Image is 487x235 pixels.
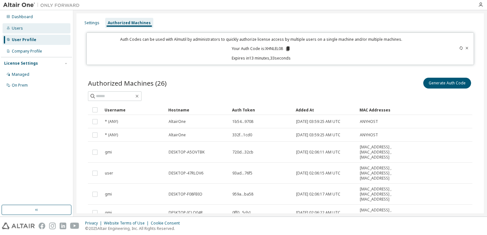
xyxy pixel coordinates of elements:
span: DESKTOP-A5OVTBK [169,150,205,155]
span: [DATE] 03:59:25 AM UTC [296,132,340,138]
div: MAC Addresses [360,105,402,115]
span: Authorized Machines (26) [88,79,167,88]
span: 332f...1cd0 [232,132,252,138]
img: altair_logo.svg [2,223,35,229]
span: * (ANY) [105,132,118,138]
span: * (ANY) [105,119,118,124]
span: user [105,171,113,176]
div: Company Profile [12,49,42,54]
p: Your Auth Code is: XHNLEL08 [232,46,291,52]
span: AltairOne [169,132,186,138]
div: Privacy [85,221,104,226]
span: gmi [105,192,112,197]
span: DESKTOP-ICLO04R [169,210,203,215]
p: Auth Codes can be used with Almutil by administrators to quickly authorize license access by mult... [91,37,432,42]
div: On Prem [12,83,28,88]
div: Users [12,26,23,31]
button: Generate Auth Code [423,78,471,89]
div: Website Terms of Use [104,221,151,226]
div: Username [105,105,163,115]
div: Hostname [168,105,227,115]
div: Authorized Machines [108,20,151,25]
span: [DATE] 03:59:25 AM UTC [296,119,340,124]
span: [MAC_ADDRESS] , [MAC_ADDRESS] , [MAC_ADDRESS] [360,187,402,202]
span: [MAC_ADDRESS] , [MAC_ADDRESS] , [MAC_ADDRESS] [360,166,402,181]
span: 93ad...76f5 [232,171,252,176]
span: AltairOne [169,119,186,124]
span: gmi [105,210,112,215]
img: instagram.svg [49,223,56,229]
span: [MAC_ADDRESS] , [MAC_ADDRESS] , [MAC_ADDRESS] [360,145,402,160]
span: [DATE] 02:06:22 AM UTC [296,210,340,215]
span: [DATE] 02:06:15 AM UTC [296,171,340,176]
p: © 2025 Altair Engineering, Inc. All Rights Reserved. [85,226,184,231]
span: ANYHOST [360,132,378,138]
div: Cookie Consent [151,221,184,226]
div: Auth Token [232,105,291,115]
span: 0ff0...5cb1 [232,210,251,215]
img: facebook.svg [39,223,45,229]
span: [MAC_ADDRESS] , [MAC_ADDRESS] [360,208,402,218]
span: [DATE] 02:06:11 AM UTC [296,150,340,155]
div: Dashboard [12,14,33,19]
span: 1b54...9708 [232,119,253,124]
span: DESKTOP-47RLOV6 [169,171,203,176]
span: ANYHOST [360,119,378,124]
div: Added At [296,105,354,115]
div: User Profile [12,37,36,42]
img: youtube.svg [70,223,79,229]
span: DESKTOP-F08FBIO [169,192,202,197]
div: Settings [84,20,99,25]
span: 959a...ba58 [232,192,253,197]
p: Expires in 13 minutes, 33 seconds [91,55,432,61]
span: [DATE] 02:06:17 AM UTC [296,192,340,197]
div: Managed [12,72,29,77]
span: gmi [105,150,112,155]
img: Altair One [3,2,83,8]
div: License Settings [4,61,38,66]
span: 720d...32cb [232,150,253,155]
img: linkedin.svg [60,223,66,229]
